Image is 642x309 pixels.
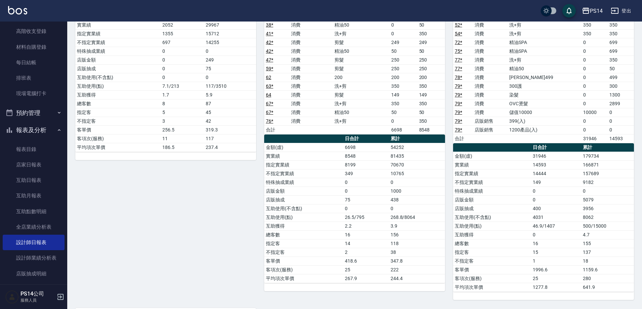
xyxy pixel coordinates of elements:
[417,73,445,82] td: 200
[343,169,389,178] td: 349
[21,297,55,303] p: 服務人員
[453,265,531,274] td: 客單價
[204,29,256,38] td: 15712
[75,108,161,117] td: 指定客
[389,160,445,169] td: 70670
[453,230,531,239] td: 互助獲得
[75,38,161,47] td: 不指定實業績
[531,239,581,248] td: 16
[453,187,531,195] td: 特殊抽成業績
[264,239,343,248] td: 指定客
[417,108,445,117] td: 50
[508,64,581,73] td: 精油50
[264,187,343,195] td: 店販金額
[581,134,608,143] td: 31946
[161,99,204,108] td: 8
[289,90,333,99] td: 消費
[343,265,389,274] td: 25
[581,265,634,274] td: 1159.6
[266,75,271,80] a: 62
[343,274,389,283] td: 267.9
[508,108,581,117] td: 儲值10000
[531,178,581,187] td: 149
[333,55,390,64] td: 剪髮
[389,230,445,239] td: 156
[417,82,445,90] td: 350
[389,178,445,187] td: 0
[161,82,204,90] td: 7.1/213
[75,64,161,73] td: 店販抽成
[161,64,204,73] td: 0
[161,38,204,47] td: 697
[473,117,508,125] td: 店販銷售
[389,195,445,204] td: 438
[389,204,445,213] td: 0
[264,125,289,134] td: 合計
[581,248,634,257] td: 137
[204,55,256,64] td: 249
[453,283,531,292] td: 平均項次單價
[473,99,508,108] td: 消費
[581,204,634,213] td: 3956
[161,73,204,82] td: 0
[204,99,256,108] td: 87
[453,248,531,257] td: 指定客
[581,21,608,29] td: 350
[343,257,389,265] td: 418.6
[417,55,445,64] td: 250
[343,134,389,143] th: 日合計
[75,143,161,152] td: 平均項次單價
[453,143,634,292] table: a dense table
[453,257,531,265] td: 不指定客
[608,38,634,47] td: 699
[608,117,634,125] td: 0
[390,29,417,38] td: 0
[3,188,65,203] a: 互助月報表
[473,73,508,82] td: 消費
[581,90,608,99] td: 0
[266,92,271,98] a: 64
[343,195,389,204] td: 75
[453,213,531,222] td: 互助使用(不含點)
[333,90,390,99] td: 剪髮
[289,29,333,38] td: 消費
[264,204,343,213] td: 互助使用(不含點)
[75,90,161,99] td: 互助獲得
[531,187,581,195] td: 0
[333,64,390,73] td: 剪髮
[453,169,531,178] td: 指定實業績
[453,222,531,230] td: 互助使用(點)
[581,283,634,292] td: 641.9
[289,21,333,29] td: 消費
[204,38,256,47] td: 14255
[343,143,389,152] td: 6698
[3,24,65,39] a: 高階收支登錄
[531,265,581,274] td: 1996.6
[581,169,634,178] td: 157689
[264,169,343,178] td: 不指定實業績
[608,108,634,117] td: 0
[343,230,389,239] td: 16
[453,239,531,248] td: 總客數
[75,29,161,38] td: 指定實業績
[333,82,390,90] td: 洗+剪
[3,55,65,70] a: 每日結帳
[264,160,343,169] td: 指定實業績
[453,274,531,283] td: 客項次(服務)
[264,213,343,222] td: 互助使用(點)
[508,73,581,82] td: [PERSON_NAME]499
[531,160,581,169] td: 14593
[204,117,256,125] td: 42
[581,55,608,64] td: 0
[389,265,445,274] td: 222
[204,82,256,90] td: 117/3510
[389,248,445,257] td: 38
[75,47,161,55] td: 特殊抽成業績
[333,47,390,55] td: 精油50
[389,239,445,248] td: 118
[508,82,581,90] td: 300護
[289,82,333,90] td: 消費
[75,3,256,152] table: a dense table
[473,108,508,117] td: 消費
[204,90,256,99] td: 5.9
